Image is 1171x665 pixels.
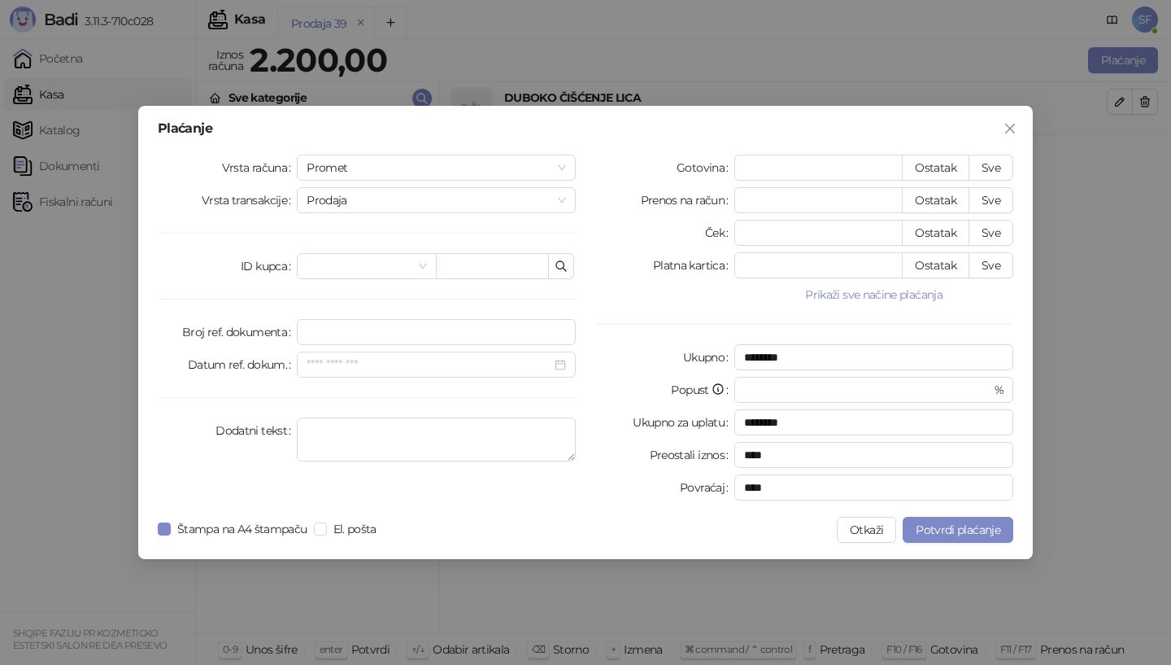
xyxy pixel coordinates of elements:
input: Datum ref. dokum. [307,356,551,374]
div: Plaćanje [158,122,1013,135]
span: Prodaja [307,188,566,212]
label: Ukupno [683,344,735,370]
button: Otkaži [837,517,896,543]
span: Štampa na A4 štampaču [171,520,314,538]
label: Datum ref. dokum. [188,352,298,378]
span: Potvrdi plaćanje [916,523,1000,537]
label: Ukupno za uplatu [633,409,734,435]
button: Ostatak [902,155,969,181]
input: Broj ref. dokumenta [297,319,576,345]
label: Popust [671,377,734,403]
label: Platna kartica [653,252,734,278]
label: Povraćaj [680,475,734,501]
button: Ostatak [902,252,969,278]
button: Potvrdi plaćanje [903,517,1013,543]
label: ID kupca [241,253,297,279]
label: Gotovina [677,155,734,181]
button: Sve [969,187,1013,213]
span: close [1003,122,1016,135]
label: Ček [705,220,734,246]
button: Ostatak [902,220,969,246]
label: Dodatni tekst [215,418,297,444]
label: Vrsta računa [222,155,298,181]
span: Zatvori [997,122,1023,135]
button: Ostatak [902,187,969,213]
span: Promet [307,155,566,180]
textarea: Dodatni tekst [297,418,576,462]
button: Prikaži sve načine plaćanja [734,285,1013,304]
button: Sve [969,220,1013,246]
label: Broj ref. dokumenta [182,319,297,345]
span: El. pošta [327,520,383,538]
label: Preostali iznos [650,442,735,468]
label: Prenos na račun [641,187,735,213]
button: Close [997,116,1023,142]
button: Sve [969,155,1013,181]
button: Sve [969,252,1013,278]
label: Vrsta transakcije [202,187,298,213]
